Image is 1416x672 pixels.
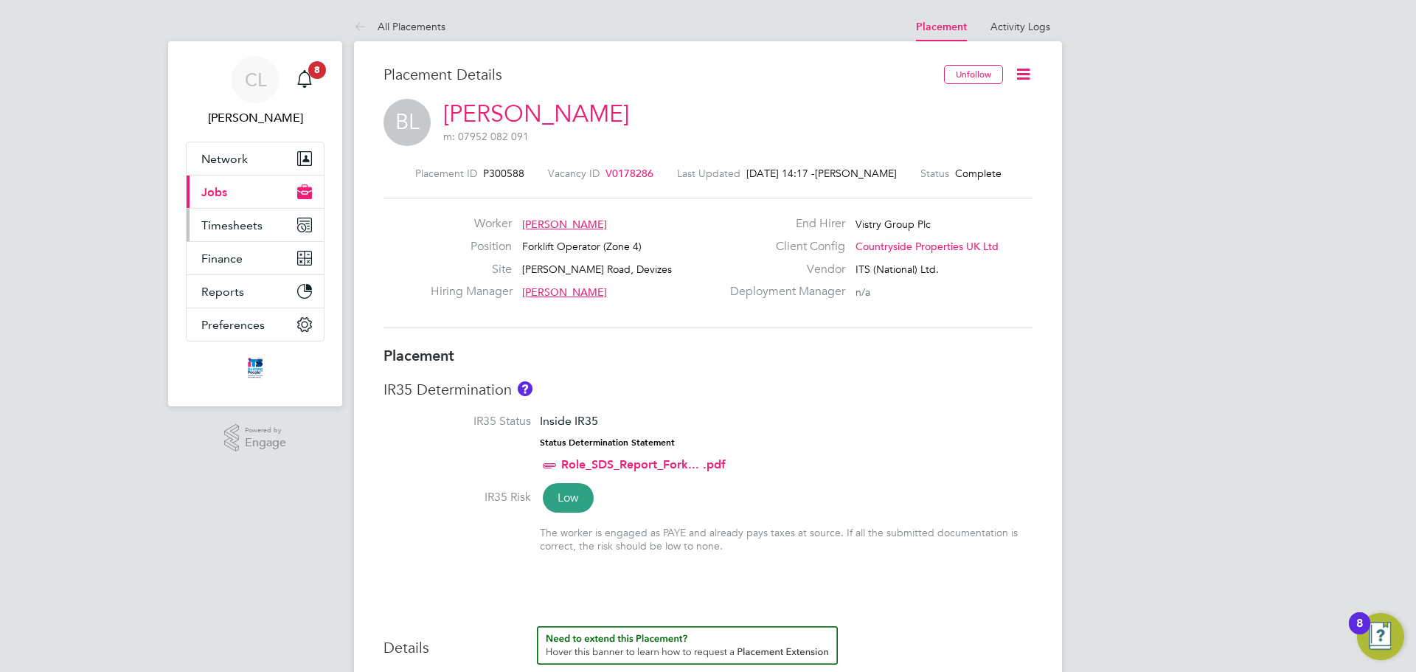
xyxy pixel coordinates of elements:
[383,414,531,429] label: IR35 Status
[201,218,263,232] span: Timesheets
[677,167,740,180] label: Last Updated
[201,152,248,166] span: Network
[383,99,431,146] span: BL
[522,263,672,276] span: [PERSON_NAME] Road, Devizes
[431,216,512,232] label: Worker
[290,56,319,103] a: 8
[815,167,897,180] span: [PERSON_NAME]
[543,483,594,513] span: Low
[990,20,1050,33] a: Activity Logs
[721,284,845,299] label: Deployment Manager
[955,167,1002,180] span: Complete
[443,130,529,143] span: m: 07952 082 091
[245,356,265,380] img: itsconstruction-logo-retina.png
[431,284,512,299] label: Hiring Manager
[245,70,266,89] span: CL
[522,285,607,299] span: [PERSON_NAME]
[201,285,244,299] span: Reports
[443,100,629,128] a: [PERSON_NAME]
[186,109,324,127] span: Chelsea Lawford
[187,275,324,308] button: Reports
[522,218,607,231] span: [PERSON_NAME]
[201,252,243,266] span: Finance
[721,262,845,277] label: Vendor
[245,437,286,449] span: Engage
[168,41,342,406] nav: Main navigation
[308,61,326,79] span: 8
[1356,623,1363,642] div: 8
[245,424,286,437] span: Powered by
[415,167,477,180] label: Placement ID
[920,167,949,180] label: Status
[383,380,1032,399] h3: IR35 Determination
[383,626,1032,657] h3: Details
[855,285,870,299] span: n/a
[605,167,653,180] span: V0178286
[721,239,845,254] label: Client Config
[855,263,939,276] span: ITS (National) Ltd.
[855,240,999,253] span: Countryside Properties UK Ltd
[383,65,933,84] h3: Placement Details
[548,167,600,180] label: Vacancy ID
[916,21,967,33] a: Placement
[540,414,598,428] span: Inside IR35
[855,218,931,231] span: Vistry Group Plc
[721,216,845,232] label: End Hirer
[201,185,227,199] span: Jobs
[1357,613,1404,660] button: Open Resource Center, 8 new notifications
[522,240,642,253] span: Forklift Operator (Zone 4)
[483,167,524,180] span: P300588
[224,424,287,452] a: Powered byEngage
[186,56,324,127] a: CL[PERSON_NAME]
[186,356,324,380] a: Go to home page
[187,209,324,241] button: Timesheets
[187,176,324,208] button: Jobs
[537,626,838,665] button: How to extend a Placement?
[431,239,512,254] label: Position
[540,526,1032,553] div: The worker is engaged as PAYE and already pays taxes at source. If all the submitted documentatio...
[383,347,454,364] b: Placement
[354,20,445,33] a: All Placements
[561,457,726,471] a: Role_SDS_Report_Fork... .pdf
[383,490,531,505] label: IR35 Risk
[201,318,265,332] span: Preferences
[187,242,324,274] button: Finance
[540,437,675,448] strong: Status Determination Statement
[518,381,532,396] button: About IR35
[187,308,324,341] button: Preferences
[746,167,815,180] span: [DATE] 14:17 -
[944,65,1003,84] button: Unfollow
[431,262,512,277] label: Site
[187,142,324,175] button: Network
